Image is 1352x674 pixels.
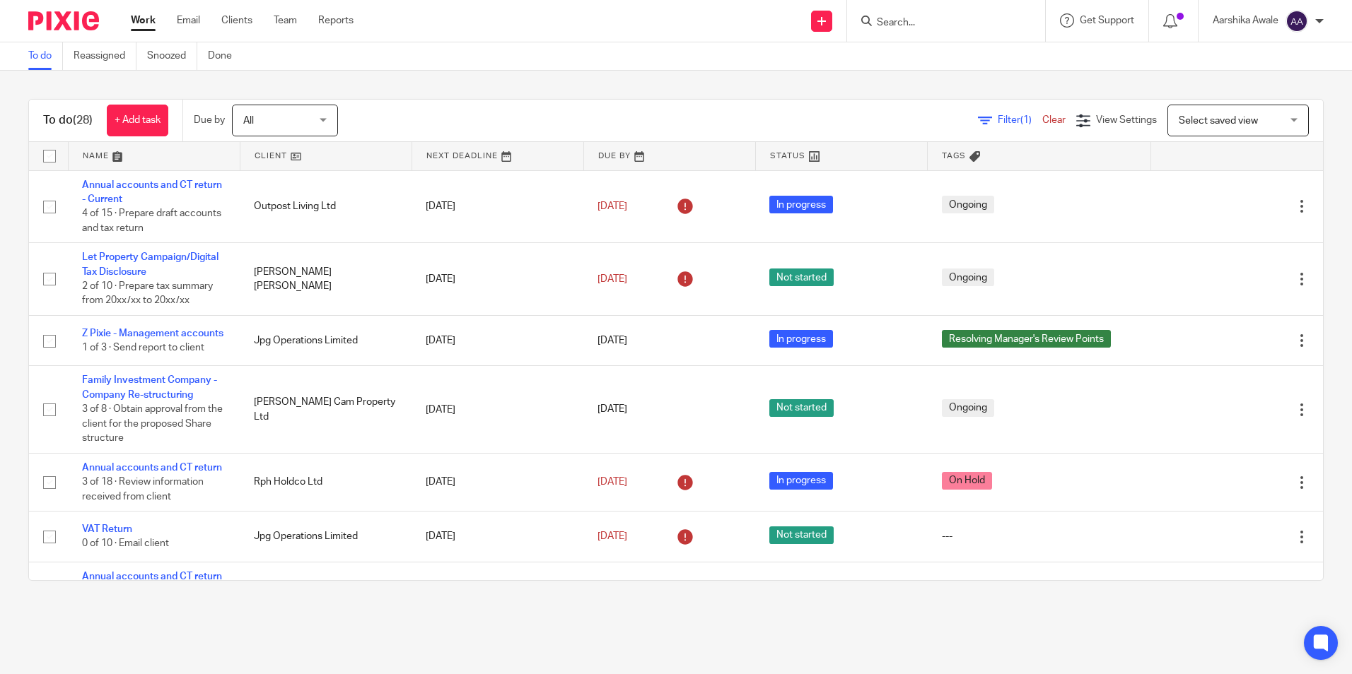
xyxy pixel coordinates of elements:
h1: To do [43,113,93,128]
span: Select saved view [1179,116,1258,126]
td: Jpg Operations Limited [240,316,412,366]
span: [DATE] [598,405,627,415]
span: 3 of 18 · Review information received from client [82,477,204,502]
a: Z Pixie - Management accounts [82,329,223,338]
span: Ongoing [942,196,994,213]
span: 2 of 10 · Prepare tax summary from 20xx/xx to 20xx/xx [82,281,213,306]
span: 1 of 3 · Send report to client [82,343,204,353]
td: [PERSON_NAME] [PERSON_NAME] [240,243,412,316]
td: [DATE] [412,453,583,511]
td: [DATE] [412,562,583,620]
td: [DATE] [412,512,583,562]
a: + Add task [107,105,168,136]
span: Ongoing [942,399,994,417]
a: Let Property Campaign/Digital Tax Disclosure [82,252,218,276]
td: Outpost Living Ltd [240,170,412,243]
span: View Settings [1096,115,1157,125]
a: Clear [1042,115,1066,125]
td: [PERSON_NAME] Cam Property Ltd [240,366,412,453]
td: [DATE] [412,243,583,316]
span: [DATE] [598,201,627,211]
td: [DATE] [412,366,583,453]
td: Rph Holdco Ltd [240,453,412,511]
span: Resolving Manager's Review Points [942,330,1111,348]
span: In progress [769,472,833,490]
span: 0 of 10 · Email client [82,539,169,549]
a: To do [28,42,63,70]
td: [DATE] [412,170,583,243]
span: Filter [998,115,1042,125]
span: 4 of 15 · Prepare draft accounts and tax return [82,208,221,233]
a: Reports [318,13,354,28]
span: Get Support [1080,16,1134,25]
td: [DATE] [412,316,583,366]
img: Pixie [28,11,99,30]
a: Annual accounts and CT return - Current [82,180,222,204]
a: Snoozed [147,42,197,70]
a: Email [177,13,200,28]
span: (28) [73,114,93,126]
a: Clients [221,13,252,28]
span: Not started [769,526,834,544]
span: In progress [769,196,833,213]
span: In progress [769,330,833,348]
span: Ongoing [942,268,994,286]
td: Jpg Operations Limited [240,512,412,562]
a: Annual accounts and CT return [82,463,222,473]
span: Not started [769,399,834,417]
a: Team [274,13,297,28]
span: On Hold [942,472,992,490]
a: Done [208,42,243,70]
a: Work [131,13,156,28]
input: Search [875,17,1003,30]
div: --- [942,529,1137,543]
span: [DATE] [598,274,627,284]
a: Annual accounts and CT return [82,572,222,581]
p: Aarshika Awale [1213,13,1278,28]
span: All [243,116,254,126]
a: Reassigned [74,42,136,70]
span: (1) [1020,115,1032,125]
a: VAT Return [82,524,132,534]
img: svg%3E [1286,10,1308,32]
span: [DATE] [598,531,627,541]
td: Crosseco Corporate Limited [240,562,412,620]
span: [DATE] [598,477,627,487]
span: 3 of 8 · Obtain approval from the client for the proposed Share structure [82,404,223,443]
span: [DATE] [598,336,627,345]
span: Tags [942,152,966,160]
a: Family Investment Company - Company Re-structuring [82,375,217,399]
span: Not started [769,268,834,286]
p: Due by [194,113,225,127]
